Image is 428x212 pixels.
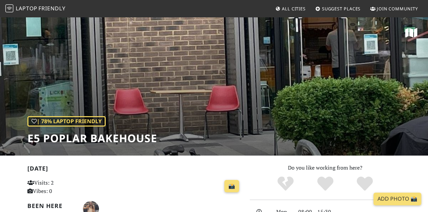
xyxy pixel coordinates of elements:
[27,165,242,175] h2: [DATE]
[27,179,94,196] p: Visits: 2 Vibes: 0
[27,202,75,209] h2: Been here
[305,176,345,192] div: Yes
[27,132,157,145] h1: e5 Poplar Bakehouse
[345,176,385,192] div: Definitely!
[377,6,418,12] span: Join Community
[27,116,106,127] div: | 78% Laptop Friendly
[224,180,239,193] a: 📸
[313,3,363,15] a: Suggest Places
[373,193,421,205] a: Add Photo 📸
[16,5,37,12] span: Laptop
[5,4,13,12] img: LaptopFriendly
[5,3,66,15] a: LaptopFriendly LaptopFriendly
[83,205,99,212] span: Fátima González
[282,6,306,12] span: All Cities
[250,164,401,172] p: Do you like working from here?
[38,5,65,12] span: Friendly
[265,176,305,192] div: No
[322,6,361,12] span: Suggest Places
[367,3,421,15] a: Join Community
[273,3,308,15] a: All Cities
